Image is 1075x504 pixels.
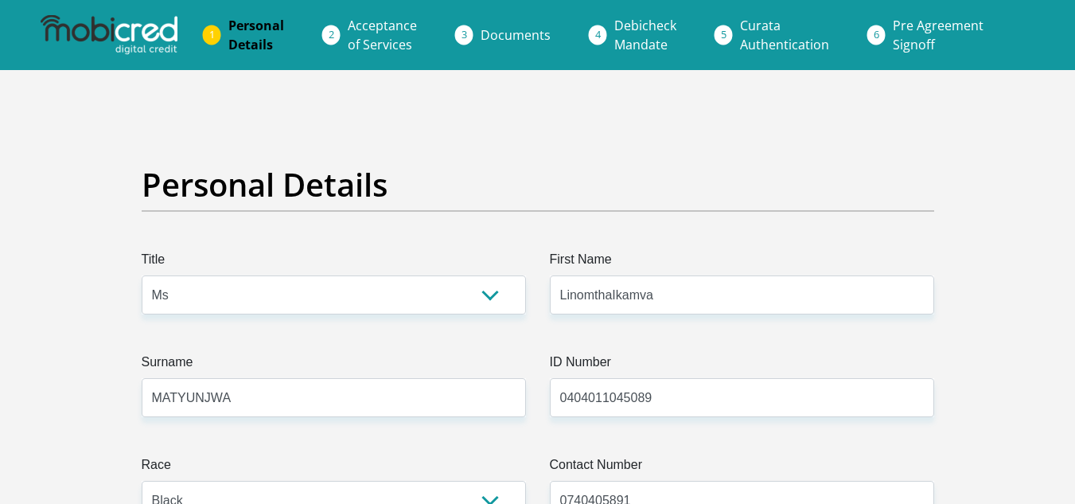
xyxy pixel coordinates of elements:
[727,10,842,61] a: CurataAuthentication
[348,17,417,53] span: Acceptance of Services
[468,19,563,51] a: Documents
[142,166,934,204] h2: Personal Details
[142,455,526,481] label: Race
[142,378,526,417] input: Surname
[550,353,934,378] label: ID Number
[142,353,526,378] label: Surname
[550,250,934,275] label: First Name
[880,10,996,61] a: Pre AgreementSignoff
[614,17,676,53] span: Debicheck Mandate
[550,378,934,417] input: ID Number
[228,17,284,53] span: Personal Details
[550,455,934,481] label: Contact Number
[893,17,983,53] span: Pre Agreement Signoff
[41,15,177,55] img: mobicred logo
[602,10,689,61] a: DebicheckMandate
[216,10,297,61] a: PersonalDetails
[481,26,551,44] span: Documents
[142,250,526,275] label: Title
[740,17,829,53] span: Curata Authentication
[550,275,934,315] input: First Name
[335,10,430,61] a: Acceptanceof Services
